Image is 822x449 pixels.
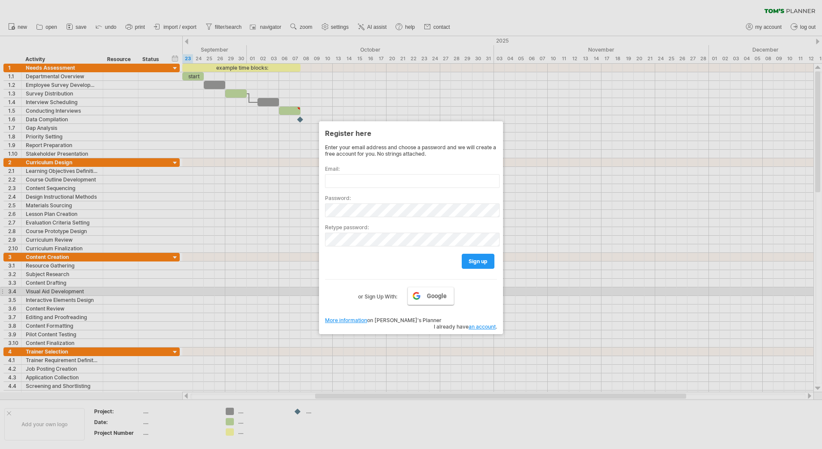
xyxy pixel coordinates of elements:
div: Enter your email address and choose a password and we will create a free account for you. No stri... [325,144,497,157]
span: I already have . [434,323,497,330]
a: an account [469,323,496,330]
label: or Sign Up With: [358,287,397,301]
a: Google [408,287,454,305]
label: Password: [325,195,497,201]
span: sign up [469,258,488,264]
label: Retype password: [325,224,497,231]
label: Email: [325,166,497,172]
span: on [PERSON_NAME]'s Planner [325,317,442,323]
span: Google [427,292,447,299]
div: Register here [325,125,497,141]
a: More information [325,317,367,323]
a: sign up [462,254,494,269]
